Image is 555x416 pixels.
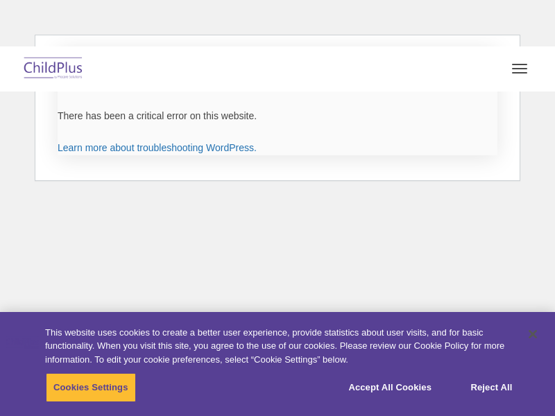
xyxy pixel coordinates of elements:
[341,373,439,402] button: Accept All Cookies
[45,326,516,367] div: This website uses cookies to create a better user experience, provide statistics about user visit...
[518,319,548,349] button: Close
[58,109,497,123] p: There has been a critical error on this website.
[448,373,535,402] button: Reject All
[21,53,86,85] img: ChildPlus by Procare Solutions
[58,142,257,153] a: Learn more about troubleshooting WordPress.
[46,373,136,402] button: Cookies Settings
